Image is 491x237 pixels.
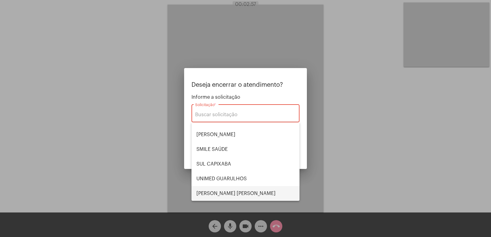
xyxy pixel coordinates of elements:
[196,186,295,201] span: [PERSON_NAME] [PERSON_NAME]
[196,171,295,186] span: UNIMED GUARULHOS
[195,112,296,117] input: Buscar solicitação
[191,82,300,88] p: Deseja encerrar o atendimento?
[196,157,295,171] span: SUL CAPIXABA
[196,142,295,157] span: SMILE SAÚDE
[191,94,300,100] span: Informe a solicitação
[196,127,295,142] span: [PERSON_NAME]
